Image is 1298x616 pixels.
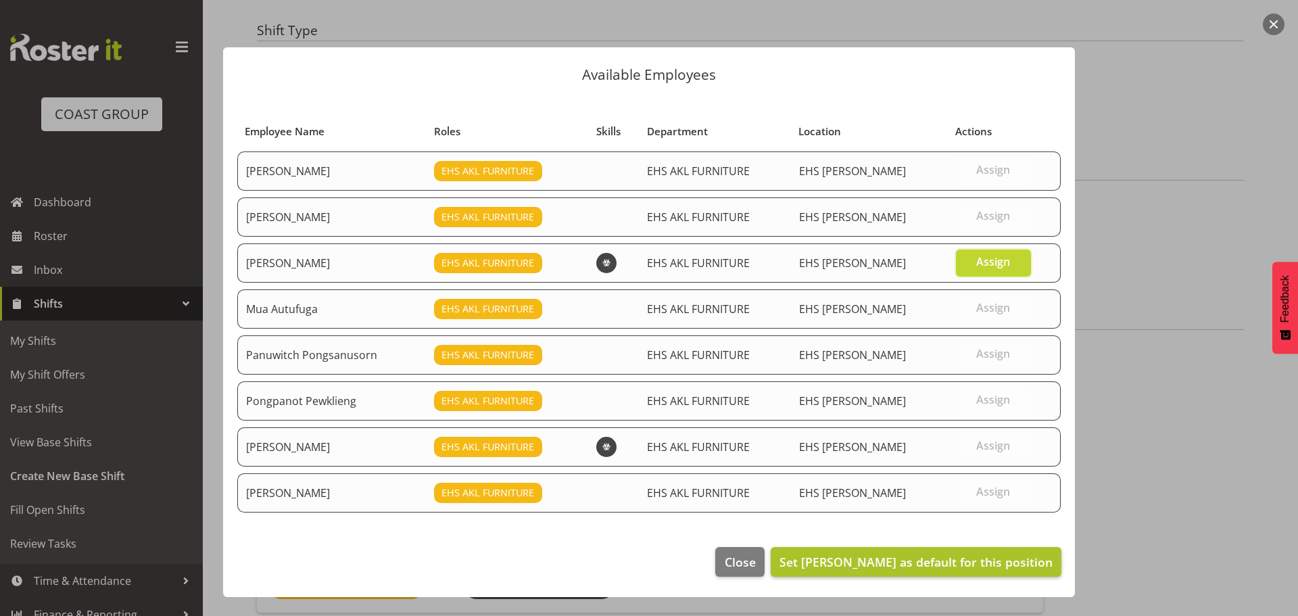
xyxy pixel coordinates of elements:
[976,255,1010,268] span: Assign
[245,124,324,139] span: Employee Name
[976,485,1010,498] span: Assign
[799,302,906,316] span: EHS [PERSON_NAME]
[976,439,1010,452] span: Assign
[441,485,534,500] span: EHS AKL FURNITURE
[799,348,906,362] span: EHS [PERSON_NAME]
[441,348,534,362] span: EHS AKL FURNITURE
[1272,262,1298,354] button: Feedback - Show survey
[596,124,621,139] span: Skills
[647,348,750,362] span: EHS AKL FURNITURE
[441,302,534,316] span: EHS AKL FURNITURE
[799,210,906,224] span: EHS [PERSON_NAME]
[798,124,841,139] span: Location
[799,256,906,270] span: EHS [PERSON_NAME]
[647,440,750,454] span: EHS AKL FURNITURE
[1279,275,1291,323] span: Feedback
[771,547,1061,577] button: Set [PERSON_NAME] as default for this position
[237,151,426,191] td: [PERSON_NAME]
[647,164,750,179] span: EHS AKL FURNITURE
[976,209,1010,222] span: Assign
[441,256,534,270] span: EHS AKL FURNITURE
[976,163,1010,176] span: Assign
[237,427,426,467] td: [PERSON_NAME]
[647,124,708,139] span: Department
[237,68,1061,82] p: Available Employees
[647,302,750,316] span: EHS AKL FURNITURE
[725,553,756,571] span: Close
[237,335,426,375] td: Panuwitch Pongsanusorn
[647,485,750,500] span: EHS AKL FURNITURE
[976,301,1010,314] span: Assign
[647,256,750,270] span: EHS AKL FURNITURE
[799,164,906,179] span: EHS [PERSON_NAME]
[441,440,534,454] span: EHS AKL FURNITURE
[441,164,534,179] span: EHS AKL FURNITURE
[434,124,460,139] span: Roles
[237,289,426,329] td: Mua Autufuga
[715,547,764,577] button: Close
[799,394,906,408] span: EHS [PERSON_NAME]
[237,381,426,421] td: Pongpanot Pewklieng
[237,197,426,237] td: [PERSON_NAME]
[441,210,534,224] span: EHS AKL FURNITURE
[237,243,426,283] td: [PERSON_NAME]
[976,393,1010,406] span: Assign
[799,440,906,454] span: EHS [PERSON_NAME]
[647,210,750,224] span: EHS AKL FURNITURE
[237,473,426,513] td: [PERSON_NAME]
[441,394,534,408] span: EHS AKL FURNITURE
[799,485,906,500] span: EHS [PERSON_NAME]
[955,124,992,139] span: Actions
[779,554,1053,570] span: Set [PERSON_NAME] as default for this position
[976,347,1010,360] span: Assign
[647,394,750,408] span: EHS AKL FURNITURE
